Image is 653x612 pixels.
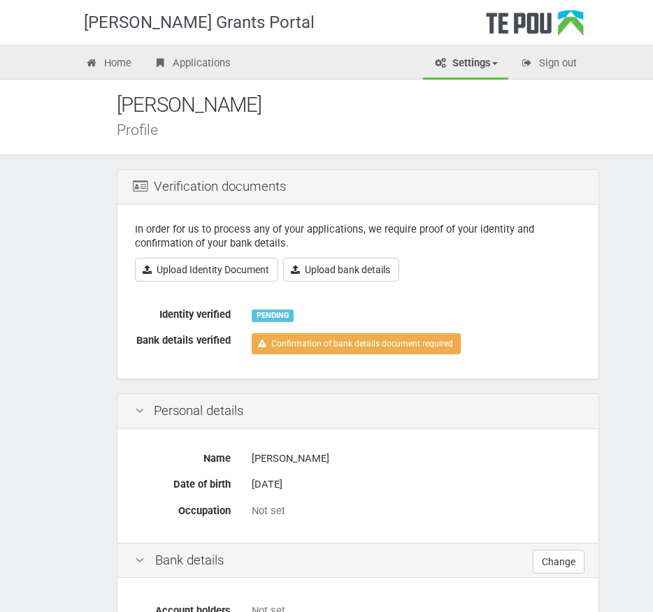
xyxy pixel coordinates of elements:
[423,49,508,80] a: Settings
[533,550,584,574] a: Change
[124,303,241,322] label: Identity verified
[75,49,142,80] a: Home
[252,333,461,354] a: Confirmation of bank details document required
[117,90,620,120] div: [PERSON_NAME]
[283,258,399,282] a: Upload bank details
[117,543,598,578] div: Bank details
[124,446,241,466] label: Name
[117,394,598,429] div: Personal details
[143,49,241,80] a: Applications
[124,328,241,348] label: Bank details verified
[124,499,241,518] label: Occupation
[124,472,241,492] label: Date of birth
[135,258,278,282] a: Upload Identity Document
[117,170,598,205] div: Verification documents
[486,10,584,45] div: Te Pou Logo
[117,122,620,137] div: Profile
[252,446,581,471] div: [PERSON_NAME]
[252,472,581,497] div: [DATE]
[510,49,587,80] a: Sign out
[252,309,294,322] div: PENDING
[252,504,581,518] div: Not set
[135,222,581,251] p: In order for us to process any of your applications, we require proof of your identity and confir...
